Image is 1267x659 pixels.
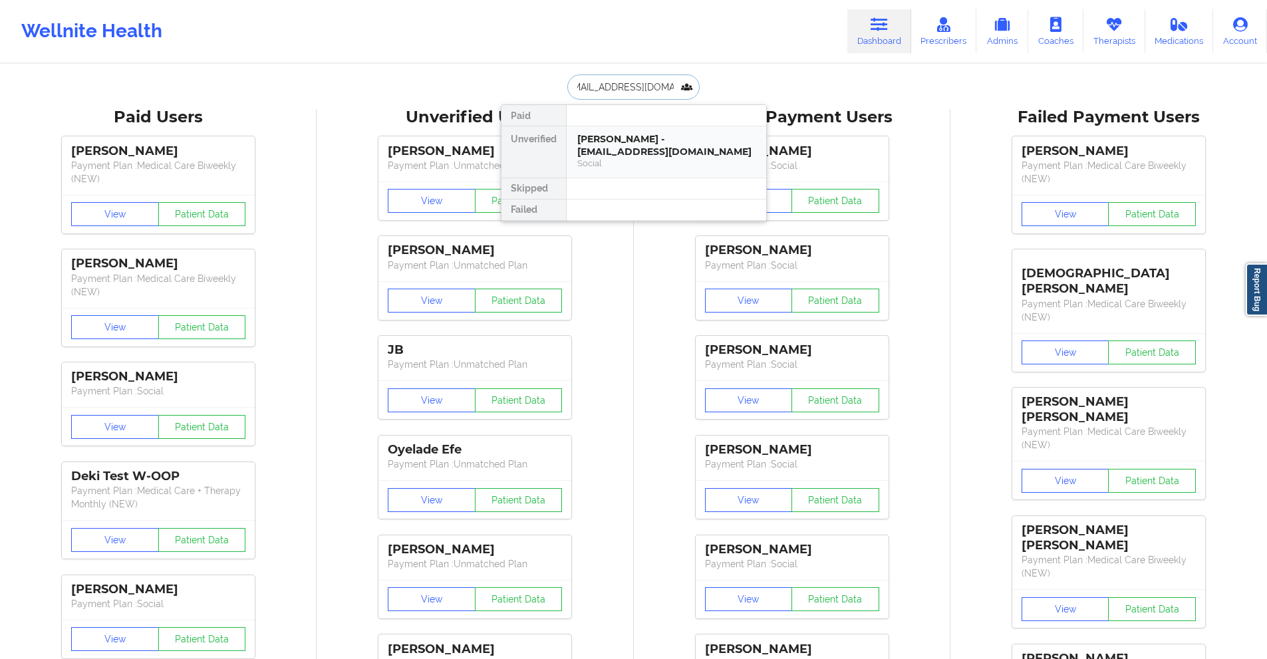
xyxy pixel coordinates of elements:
div: [PERSON_NAME] [388,642,562,657]
button: View [705,488,793,512]
button: View [71,315,159,339]
button: Patient Data [791,189,879,213]
button: View [388,189,476,213]
div: Paid [501,105,566,126]
div: Deki Test W-OOP [71,469,245,484]
button: Patient Data [158,315,246,339]
div: [PERSON_NAME] [705,144,879,159]
div: [PERSON_NAME] [705,642,879,657]
div: [PERSON_NAME] [388,542,562,557]
div: Failed [501,199,566,221]
div: Paid Users [9,107,307,128]
button: Patient Data [1108,469,1196,493]
div: [PERSON_NAME] [PERSON_NAME] [1022,523,1196,553]
button: Patient Data [475,388,563,412]
div: Social [577,158,756,169]
button: Patient Data [1108,340,1196,364]
p: Payment Plan : Medical Care Biweekly (NEW) [1022,425,1196,452]
a: Account [1213,9,1267,53]
p: Payment Plan : Social [71,597,245,610]
div: [PERSON_NAME] [388,144,562,159]
button: Patient Data [475,289,563,313]
div: Unverified [501,126,566,178]
button: View [71,528,159,552]
div: Oyelade Efe [388,442,562,458]
button: View [71,415,159,439]
button: Patient Data [158,627,246,651]
button: Patient Data [475,488,563,512]
p: Payment Plan : Medical Care Biweekly (NEW) [1022,553,1196,580]
button: View [388,488,476,512]
p: Payment Plan : Social [71,384,245,398]
div: [PERSON_NAME] [705,442,879,458]
button: Patient Data [791,488,879,512]
p: Payment Plan : Medical Care Biweekly (NEW) [1022,159,1196,186]
a: Dashboard [847,9,911,53]
div: [PERSON_NAME] [388,243,562,258]
button: View [1022,340,1109,364]
button: View [71,202,159,226]
button: Patient Data [158,415,246,439]
div: [PERSON_NAME] [71,144,245,159]
button: Patient Data [1108,202,1196,226]
p: Payment Plan : Social [705,358,879,371]
div: [PERSON_NAME] [1022,144,1196,159]
p: Payment Plan : Unmatched Plan [388,358,562,371]
button: View [705,388,793,412]
button: View [1022,202,1109,226]
button: Patient Data [475,587,563,611]
button: Patient Data [791,388,879,412]
div: [PERSON_NAME] [71,369,245,384]
p: Payment Plan : Social [705,557,879,571]
p: Payment Plan : Social [705,159,879,172]
p: Payment Plan : Unmatched Plan [388,159,562,172]
p: Payment Plan : Medical Care Biweekly (NEW) [71,272,245,299]
a: Coaches [1028,9,1083,53]
button: View [388,587,476,611]
button: Patient Data [791,587,879,611]
button: Patient Data [158,202,246,226]
div: Unverified Users [326,107,624,128]
button: View [71,627,159,651]
button: Patient Data [1108,597,1196,621]
button: Patient Data [158,528,246,552]
div: [PERSON_NAME] [705,243,879,258]
button: Patient Data [475,189,563,213]
p: Payment Plan : Unmatched Plan [388,259,562,272]
div: JB [388,342,562,358]
button: View [1022,597,1109,621]
div: [DEMOGRAPHIC_DATA][PERSON_NAME] [1022,256,1196,297]
div: [PERSON_NAME] [71,582,245,597]
button: View [705,289,793,313]
a: Therapists [1083,9,1145,53]
button: View [388,289,476,313]
button: View [1022,469,1109,493]
p: Payment Plan : Medical Care Biweekly (NEW) [1022,297,1196,324]
button: View [388,388,476,412]
div: Skipped [501,178,566,199]
div: [PERSON_NAME] [71,256,245,271]
p: Payment Plan : Social [705,259,879,272]
div: [PERSON_NAME] [705,542,879,557]
div: [PERSON_NAME] [PERSON_NAME] [1022,394,1196,425]
a: Medications [1145,9,1214,53]
div: [PERSON_NAME] - [EMAIL_ADDRESS][DOMAIN_NAME] [577,133,756,158]
p: Payment Plan : Medical Care Biweekly (NEW) [71,159,245,186]
p: Payment Plan : Unmatched Plan [388,458,562,471]
p: Payment Plan : Medical Care + Therapy Monthly (NEW) [71,484,245,511]
div: Skipped Payment Users [643,107,941,128]
a: Report Bug [1246,263,1267,316]
p: Payment Plan : Social [705,458,879,471]
div: Failed Payment Users [960,107,1258,128]
a: Admins [976,9,1028,53]
div: [PERSON_NAME] [705,342,879,358]
p: Payment Plan : Unmatched Plan [388,557,562,571]
a: Prescribers [911,9,977,53]
button: Patient Data [791,289,879,313]
button: View [705,587,793,611]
